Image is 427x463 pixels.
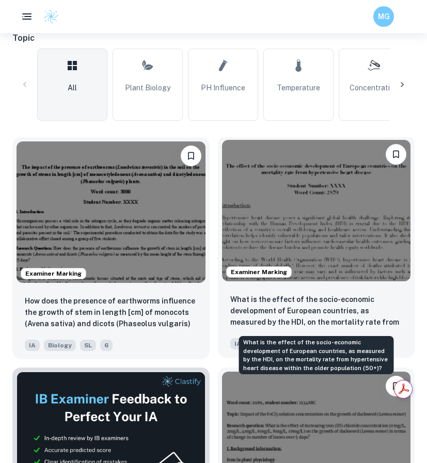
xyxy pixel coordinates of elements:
span: Temperature [277,82,320,93]
a: Examiner MarkingBookmarkHow does the presence of earthworms influence the growth of stem in lengt... [12,137,210,359]
img: Biology IA example thumbnail: How does the presence of earthworms infl [17,141,205,283]
span: All [68,82,77,93]
div: What is the effect of the socio-economic development of European countries, as measured by the HD... [239,336,394,374]
span: pH Influence [201,82,245,93]
button: Bookmark [386,144,406,165]
button: MG [373,6,394,27]
span: Examiner Marking [21,269,86,278]
span: SL [80,340,96,351]
span: 6 [100,340,113,351]
a: Clastify logo [37,9,59,24]
span: IA [25,340,40,351]
h6: MG [378,11,390,22]
a: Examiner MarkingBookmarkWhat is the effect of the socio-economic development of European countrie... [218,137,415,359]
h6: Topic [12,32,415,44]
button: Bookmark [386,376,406,396]
span: Concentration [350,82,398,93]
p: What is the effect of the socio-economic development of European countries, as measured by the HD... [230,294,403,329]
span: Examiner Marking [227,267,291,277]
img: Clastify logo [43,9,59,24]
span: Plant Biology [125,82,170,93]
span: Biology [44,340,76,351]
img: Biology IA example thumbnail: What is the effect of the socio-economic [222,140,411,281]
button: Bookmark [181,146,201,166]
span: IA [230,338,245,349]
p: How does the presence of earthworms influence the growth of stem in length [cm] of monocots (Aven... [25,295,197,330]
